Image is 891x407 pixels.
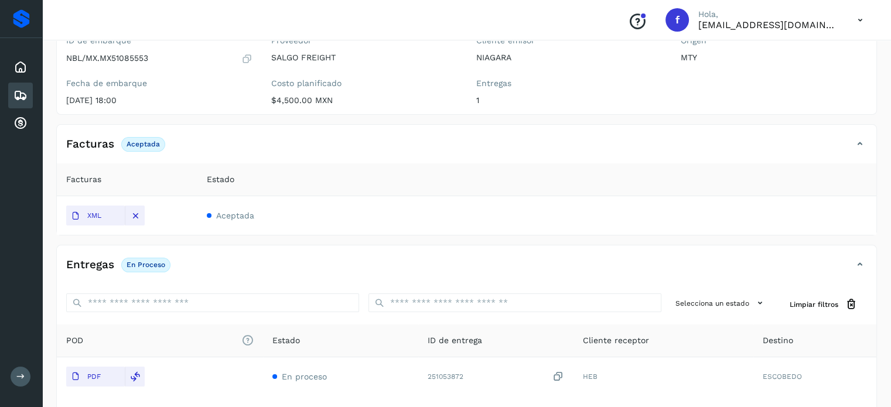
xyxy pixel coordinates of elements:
[271,53,458,63] p: SALGO FREIGHT
[57,255,876,284] div: EntregasEn proceso
[66,258,114,272] h4: Entregas
[125,367,145,387] div: Reemplazar POD
[127,261,165,269] p: En proceso
[780,293,867,315] button: Limpiar filtros
[573,357,753,396] td: HEB
[8,83,33,108] div: Embarques
[8,111,33,136] div: Cuentas por cobrar
[125,206,145,225] div: Eliminar asociación
[698,9,839,19] p: Hola,
[272,334,300,347] span: Estado
[428,334,482,347] span: ID de entrega
[66,334,254,347] span: POD
[66,367,125,387] button: PDF
[763,334,793,347] span: Destino
[583,334,649,347] span: Cliente receptor
[671,293,771,313] button: Selecciona un estado
[66,53,148,63] p: NBL/MX.MX51085553
[271,78,458,88] label: Costo planificado
[66,173,101,186] span: Facturas
[681,36,867,46] label: Origen
[8,54,33,80] div: Inicio
[127,140,160,148] p: Aceptada
[87,211,101,220] p: XML
[66,138,114,151] h4: Facturas
[66,206,125,225] button: XML
[207,173,234,186] span: Estado
[57,134,876,163] div: FacturasAceptada
[698,19,839,30] p: facturacion@salgofreight.com
[66,78,252,88] label: Fecha de embarque
[66,36,252,46] label: ID de embarque
[428,371,564,383] div: 251053872
[681,53,867,63] p: MTY
[753,357,876,396] td: ESCOBEDO
[476,78,663,88] label: Entregas
[790,299,838,310] span: Limpiar filtros
[476,53,663,63] p: NIAGARA
[216,211,254,220] span: Aceptada
[271,36,458,46] label: Proveedor
[476,95,663,105] p: 1
[476,36,663,46] label: Cliente emisor
[87,372,101,381] p: PDF
[271,95,458,105] p: $4,500.00 MXN
[282,372,327,381] span: En proceso
[66,95,252,105] p: [DATE] 18:00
